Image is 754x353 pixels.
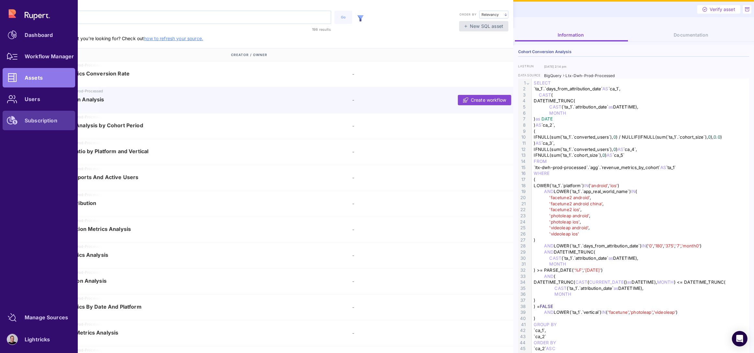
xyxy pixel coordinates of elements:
span: Cohort Conversion Analysis [518,50,572,54]
div: ) `ca_3`, [532,140,751,146]
div: ( [532,273,751,279]
div: Workflow Manager [25,54,74,58]
div: 6 [518,110,527,116]
div: ) [532,297,751,303]
span: AND [544,249,553,255]
div: 14 [518,158,527,165]
span: 'month0' [681,243,700,248]
div: Open Intercom Messenger [732,331,748,347]
span: 'facetune' [608,310,629,315]
div: 37 [518,297,527,303]
div: 25 [518,225,527,231]
span: Create workflow [471,97,506,103]
div: 21 [518,201,527,207]
div: 16 [518,170,527,176]
span: 0 [708,134,711,140]
span: WHERE [534,171,550,176]
div: `ca_1`, [532,327,751,334]
span: 'photoleap android' [549,213,589,218]
div: [DATE] 2:14 pm [544,64,566,69]
div: 8 [518,122,527,128]
span: 0 [602,153,605,158]
div: (`ta_1`.`attribution_date` DATETIME), [532,285,751,291]
span: AND [544,310,553,315]
span: 'facetune2 android' [549,195,590,200]
div: Subscription [25,119,57,122]
span: AS [602,86,608,91]
span: 'photoleap' [630,310,653,315]
a: Users [3,89,75,109]
div: `ta_1`.`days_from_attribution_date` `ca_1`, [532,86,751,92]
div: 4 [518,98,527,104]
span: AS [607,153,612,158]
span: 0.0 [713,134,720,140]
button: Go [334,11,352,24]
span: IN [631,189,635,194]
div: 29 [518,249,527,255]
span: Verify asset [710,6,735,13]
div: , [532,225,751,231]
div: `ca_2` [532,346,751,352]
span: Fold line [526,80,530,86]
span: AS [536,122,541,128]
span: '%F' [574,268,583,273]
span: Subscription Metrics By Date And Platform [31,304,142,310]
span: IN [642,243,646,248]
span: AS [660,165,666,170]
span: CAST [549,104,562,109]
div: 30 [518,255,527,261]
div: 17 [518,176,527,183]
div: 18 [518,183,527,189]
span: 'facetune2 android china' [549,201,602,206]
span: FALSE [540,304,553,309]
div: 31 [518,261,527,267]
div: 11 [518,140,527,146]
a: Subscription [3,111,75,130]
span: 0 [613,147,616,152]
span: CAST [554,286,567,291]
div: 24 [518,219,527,225]
div: , [532,219,751,225]
div: 198 results [277,26,331,33]
div: 12 [518,146,527,153]
div: Manage Sources [25,315,68,319]
div: ) [532,237,751,243]
div: - [352,71,473,77]
div: ltx-dwh-prod-processed [565,73,615,79]
div: 2 [518,86,527,92]
label: Order by [459,12,477,17]
div: 39 [518,309,527,315]
span: '7' [675,243,680,248]
div: , [532,195,751,201]
div: DATETIME_TRUNC( [532,98,751,104]
div: DATETIME_TRUNC( ( () DATETIME), ) <= DATETIME_TRUNC( [532,279,751,285]
div: Dashboard [25,33,53,37]
div: ) [532,116,751,122]
div: 43 [518,334,527,340]
label: last run [518,64,544,69]
div: IFNULL(sum(`ta_1`.`converted_users`), ) / NULLIF(IFNULL(sum(`ta_1`.`cohort_size`), ), ) [532,134,751,140]
span: IN [584,183,588,188]
div: 27 [518,237,527,243]
div: 19 [518,188,527,195]
div: LOWER(`ta_1`.`vertical`) ( , , ) [532,309,751,315]
span: as [609,256,613,261]
div: - [352,278,473,285]
span: 'videoleap ios' [549,231,579,236]
div: 33 [518,273,527,279]
div: 38 [518,303,527,310]
span: CAST [549,256,562,261]
div: 1 [518,80,527,86]
div: 41 [518,322,527,328]
span: DATE [541,116,553,121]
div: - [352,226,473,233]
span: AND [544,189,553,194]
div: DATETIME_TRUNC( [532,249,751,255]
div: 20 [518,195,527,201]
a: how to refresh your source. [144,36,203,41]
div: ) = [532,303,751,310]
div: Name [31,49,231,61]
span: as [627,279,632,285]
div: - [352,304,473,311]
span: MONTH [549,110,566,116]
